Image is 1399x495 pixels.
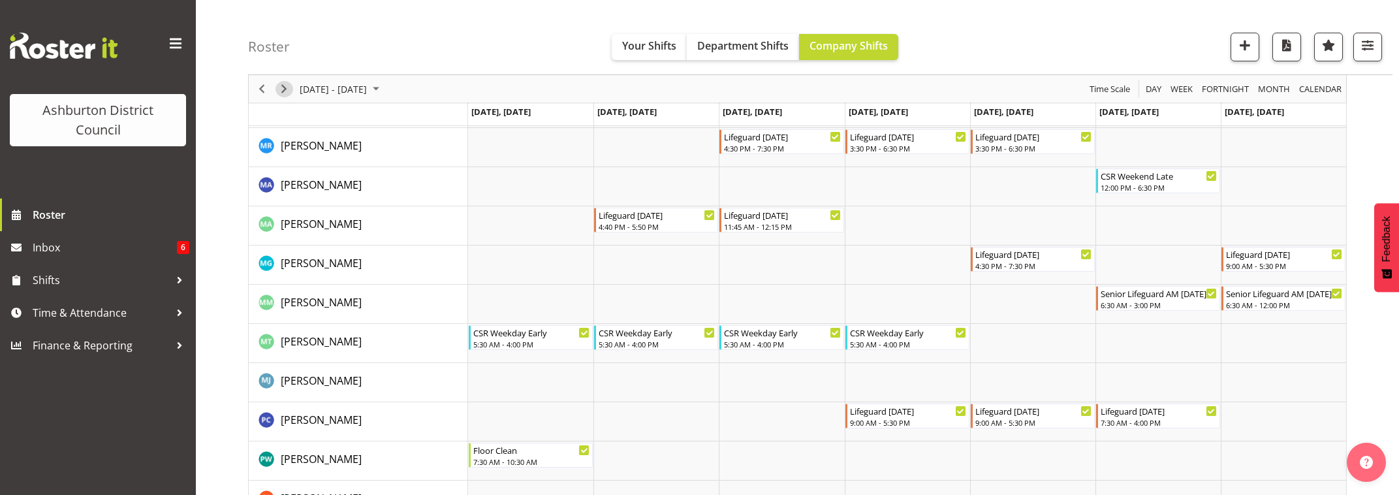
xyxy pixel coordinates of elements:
span: Time Scale [1088,81,1131,97]
div: Megan Allott"s event - CSR Weekend Late Begin From Saturday, August 30, 2025 at 12:00:00 PM GMT+1... [1096,168,1220,193]
div: CSR Weekday Early [473,326,589,339]
div: Maxton Rowlands"s event - Lifeguard Wednesday Begin From Wednesday, August 27, 2025 at 4:30:00 PM... [719,129,843,154]
span: Your Shifts [622,39,676,53]
span: [PERSON_NAME] [281,178,362,192]
div: Lifeguard [DATE] [1226,248,1342,261]
button: Add a new shift [1231,33,1259,61]
span: Fortnight [1201,81,1250,97]
td: Paulina Cuadrado resource [249,402,468,441]
button: Fortnight [1200,81,1251,97]
span: [DATE], [DATE] [974,106,1033,118]
div: Paulina Cuadrado"s event - Lifeguard Friday Begin From Friday, August 29, 2025 at 9:00:00 AM GMT+... [971,404,1095,428]
div: 9:00 AM - 5:30 PM [850,417,966,428]
div: Moira Tarry"s event - CSR Weekday Early Begin From Tuesday, August 26, 2025 at 5:30:00 AM GMT+12:... [594,325,718,350]
td: Michael Griffiths resource [249,246,468,285]
button: Previous [253,81,271,97]
div: 11:45 AM - 12:15 PM [724,221,840,232]
span: [PERSON_NAME] [281,217,362,231]
div: 9:00 AM - 5:30 PM [975,417,1092,428]
span: [DATE], [DATE] [849,106,908,118]
div: Michelle Morgan"s event - Senior Lifeguard AM Saturday Begin From Saturday, August 30, 2025 at 6:... [1096,286,1220,311]
button: Timeline Month [1256,81,1293,97]
div: 4:30 PM - 7:30 PM [724,143,840,153]
button: Filter Shifts [1353,33,1382,61]
div: Moira Tarry"s event - CSR Weekday Early Begin From Monday, August 25, 2025 at 5:30:00 AM GMT+12:0... [469,325,593,350]
span: [PERSON_NAME] [281,138,362,153]
button: Company Shifts [799,34,898,60]
div: CSR Weekend Late [1101,169,1217,182]
div: 6:30 AM - 12:00 PM [1226,300,1342,310]
div: 9:00 AM - 5:30 PM [1226,261,1342,271]
div: 5:30 AM - 4:00 PM [850,339,966,349]
div: Lifeguard [DATE] [599,208,715,221]
span: [DATE], [DATE] [597,106,657,118]
div: Lifeguard [DATE] [1101,404,1217,417]
span: Inbox [33,238,177,257]
button: Feedback - Show survey [1374,203,1399,292]
span: Day [1144,81,1163,97]
div: Moira Tarry"s event - CSR Weekday Early Begin From Thursday, August 28, 2025 at 5:30:00 AM GMT+12... [845,325,969,350]
div: Maxton Rowlands"s event - Lifeguard Friday Begin From Friday, August 29, 2025 at 3:30:00 PM GMT+1... [971,129,1095,154]
span: [PERSON_NAME] [281,452,362,466]
div: Moira Tarry"s event - CSR Weekday Early Begin From Wednesday, August 27, 2025 at 5:30:00 AM GMT+1... [719,325,843,350]
td: Michelle Morgan resource [249,285,468,324]
button: August 25 - 31, 2025 [298,81,385,97]
div: Lifeguard [DATE] [724,130,840,143]
div: Michael Griffiths"s event - Lifeguard Friday Begin From Friday, August 29, 2025 at 4:30:00 PM GMT... [971,247,1095,272]
td: Peter Wood resource [249,441,468,481]
div: Next [273,75,295,103]
div: 4:40 PM - 5:50 PM [599,221,715,232]
span: Roster [33,205,189,225]
a: [PERSON_NAME] [281,334,362,349]
button: Department Shifts [687,34,799,60]
div: 7:30 AM - 4:00 PM [1101,417,1217,428]
div: 3:30 PM - 6:30 PM [850,143,966,153]
div: Meghan Anderson"s event - Lifeguard Tuesday Begin From Tuesday, August 26, 2025 at 4:40:00 PM GMT... [594,208,718,232]
td: Megan Allott resource [249,167,468,206]
img: help-xxl-2.png [1360,456,1373,469]
button: Next [275,81,293,97]
a: [PERSON_NAME] [281,255,362,271]
span: Time & Attendance [33,303,170,323]
span: [PERSON_NAME] [281,256,362,270]
div: Senior Lifeguard AM [DATE] [1226,287,1342,300]
span: Week [1169,81,1194,97]
div: Paulina Cuadrado"s event - Lifeguard Saturday Begin From Saturday, August 30, 2025 at 7:30:00 AM ... [1096,404,1220,428]
td: Maxton Rowlands resource [249,128,468,167]
a: [PERSON_NAME] [281,412,362,428]
button: Highlight an important date within the roster. [1314,33,1343,61]
button: Your Shifts [612,34,687,60]
div: Floor Clean [473,443,589,456]
td: Meghan Anderson resource [249,206,468,246]
div: CSR Weekday Early [599,326,715,339]
button: Download a PDF of the roster according to the set date range. [1272,33,1301,61]
span: Feedback [1381,216,1392,262]
span: Finance & Reporting [33,336,170,355]
span: [PERSON_NAME] [281,295,362,310]
td: Moira Tarry resource [249,324,468,363]
div: 3:30 PM - 6:30 PM [975,143,1092,153]
div: CSR Weekday Early [850,326,966,339]
div: 5:30 AM - 4:00 PM [599,339,715,349]
span: Company Shifts [810,39,888,53]
div: Lifeguard [DATE] [975,404,1092,417]
div: CSR Weekday Early [724,326,840,339]
div: 12:00 PM - 6:30 PM [1101,182,1217,193]
a: [PERSON_NAME] [281,451,362,467]
div: Lifeguard [DATE] [975,130,1092,143]
span: Department Shifts [697,39,789,53]
span: [PERSON_NAME] [281,374,362,388]
h4: Roster [248,39,290,54]
span: 6 [177,241,189,254]
div: Meghan Anderson"s event - Lifeguard Wednesday Begin From Wednesday, August 27, 2025 at 11:45:00 A... [719,208,843,232]
a: [PERSON_NAME] [281,295,362,310]
div: Lifeguard [DATE] [975,248,1092,261]
span: [DATE] - [DATE] [298,81,368,97]
div: Paulina Cuadrado"s event - Lifeguard Thursday Begin From Thursday, August 28, 2025 at 9:00:00 AM ... [845,404,969,428]
div: 5:30 AM - 4:00 PM [473,339,589,349]
td: Molly Jones resource [249,363,468,402]
div: Maxton Rowlands"s event - Lifeguard Thursday Begin From Thursday, August 28, 2025 at 3:30:00 PM G... [845,129,969,154]
a: [PERSON_NAME] [281,216,362,232]
div: Michelle Morgan"s event - Senior Lifeguard AM Sunday Begin From Sunday, August 31, 2025 at 6:30:0... [1221,286,1345,311]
